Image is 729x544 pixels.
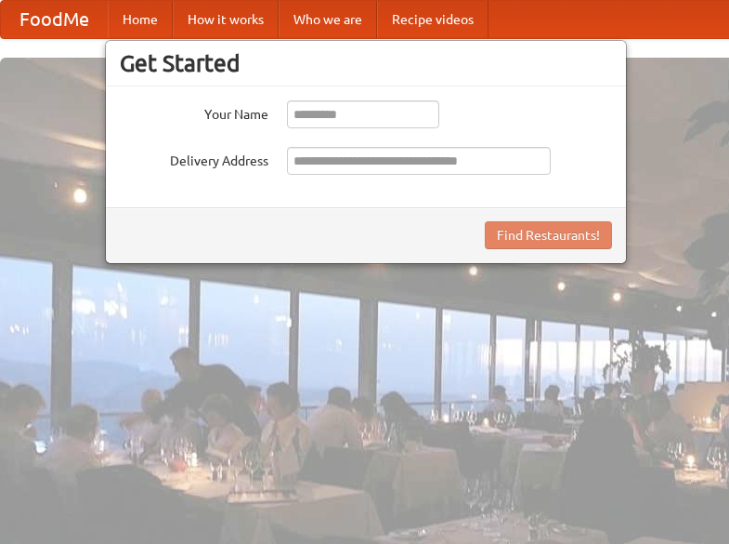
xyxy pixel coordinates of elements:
[1,1,108,38] a: FoodMe
[485,221,612,249] button: Find Restaurants!
[120,100,268,124] label: Your Name
[279,1,377,38] a: Who we are
[108,1,173,38] a: Home
[120,147,268,170] label: Delivery Address
[377,1,488,38] a: Recipe videos
[120,49,612,77] h3: Get Started
[173,1,279,38] a: How it works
